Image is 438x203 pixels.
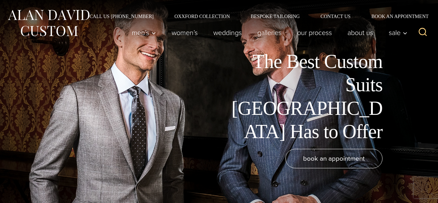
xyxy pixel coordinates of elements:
a: Book an Appointment [361,14,431,19]
a: Our Process [290,26,340,40]
a: Call Us [PHONE_NUMBER] [79,14,164,19]
span: Men’s [132,29,156,36]
a: Contact Us [310,14,361,19]
a: About Us [340,26,381,40]
a: book an appointment [285,149,383,168]
img: Alan David Custom [7,8,90,39]
span: book an appointment [303,153,365,163]
a: Bespoke Tailoring [240,14,310,19]
nav: Secondary Navigation [79,14,431,19]
button: View Search Form [414,24,431,41]
a: Women’s [164,26,206,40]
span: Sale [389,29,407,36]
a: weddings [206,26,250,40]
a: Galleries [250,26,290,40]
nav: Primary Navigation [124,26,411,40]
a: Oxxford Collection [164,14,240,19]
h1: The Best Custom Suits [GEOGRAPHIC_DATA] Has to Offer [226,50,383,143]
